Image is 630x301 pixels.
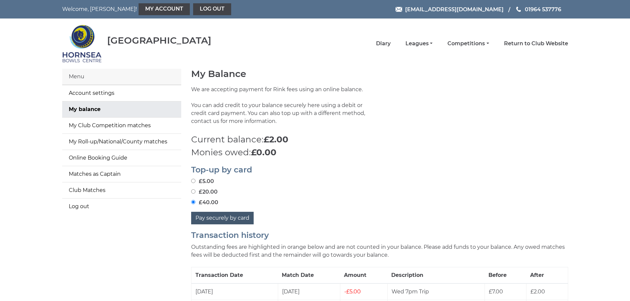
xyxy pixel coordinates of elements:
a: Log out [193,3,231,15]
td: [DATE] [278,283,340,300]
a: Competitions [447,40,489,47]
a: Leagues [405,40,433,47]
a: My Account [139,3,190,15]
span: £7.00 [489,288,503,295]
img: Email [396,7,402,12]
th: Description [387,267,484,283]
p: We are accepting payment for Rink fees using an online balance. You can add credit to your balanc... [191,86,375,133]
a: Return to Club Website [504,40,568,47]
h2: Transaction history [191,231,568,240]
strong: £2.00 [264,134,288,145]
strong: £0.00 [251,147,276,158]
td: Wed 7pm Trip [387,283,484,300]
th: Before [484,267,526,283]
a: My Roll-up/National/County matches [62,134,181,150]
a: Account settings [62,85,181,101]
h2: Top-up by card [191,166,568,174]
a: Phone us 01964 537776 [515,5,561,14]
p: Outstanding fees are highlighted in orange below and are not counted in your balance. Please add ... [191,243,568,259]
a: Club Matches [62,182,181,198]
p: Monies owed: [191,146,568,159]
a: Email [EMAIL_ADDRESS][DOMAIN_NAME] [396,5,504,14]
th: Transaction Date [191,267,278,283]
label: £5.00 [191,177,214,185]
button: Pay securely by card [191,212,254,224]
td: [DATE] [191,283,278,300]
img: Phone us [516,7,521,12]
a: My Club Competition matches [62,118,181,133]
span: 01964 537776 [525,6,561,12]
label: £20.00 [191,188,218,196]
img: Hornsea Bowls Centre [62,20,102,67]
a: Online Booking Guide [62,150,181,166]
div: [GEOGRAPHIC_DATA] [107,35,211,46]
input: £5.00 [191,179,195,183]
th: After [526,267,568,283]
div: Menu [62,69,181,85]
a: Matches as Captain [62,166,181,182]
p: Current balance: [191,133,568,146]
h1: My Balance [191,69,568,79]
nav: Welcome, [PERSON_NAME]! [62,3,267,15]
span: £2.00 [530,288,545,295]
a: Diary [376,40,391,47]
th: Amount [340,267,387,283]
a: My balance [62,101,181,117]
input: £20.00 [191,189,195,194]
span: £5.00 [344,288,361,295]
input: £40.00 [191,200,195,204]
span: [EMAIL_ADDRESS][DOMAIN_NAME] [405,6,504,12]
a: Log out [62,199,181,214]
th: Match Date [278,267,340,283]
label: £40.00 [191,199,218,207]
